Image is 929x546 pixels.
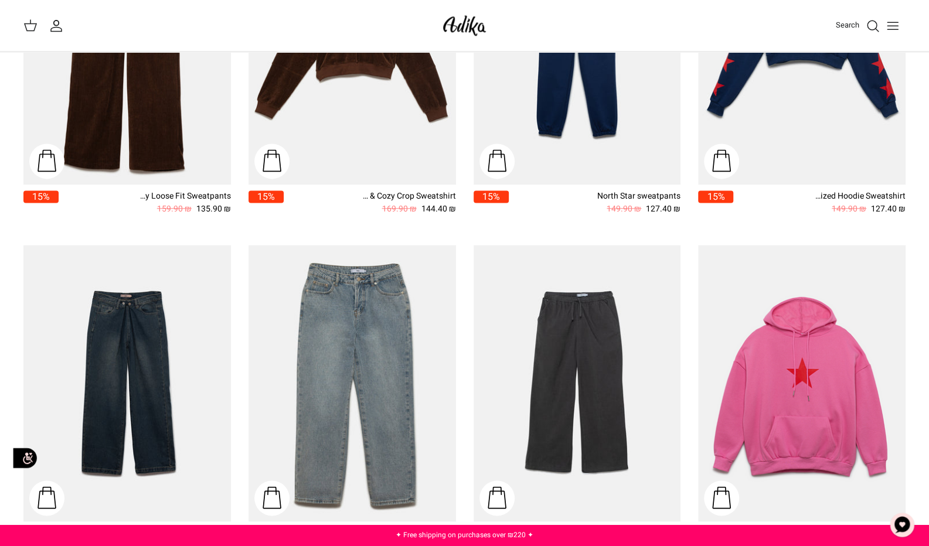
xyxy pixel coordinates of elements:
a: ✦ Free shipping on purchases over ₪220 ✦ [396,530,533,540]
font: 15% [482,190,500,204]
font: 149.90 ₪ [607,203,641,215]
font: 15% [257,190,275,204]
font: 15% [707,190,724,204]
font: 169.90 ₪ [382,203,417,215]
a: Search [836,19,880,33]
a: Star Power Oversized Hoodie Sweatshirt [698,245,906,521]
font: 159.90 ₪ [157,203,192,215]
img: Adika IL [440,12,489,39]
a: Snug & Cozy Loose Fit Sweatpants 135.90 ₪ 159.90 ₪ [59,190,231,216]
button: Chat [884,507,920,542]
a: North Star sweatpants 127.40 ₪ 149.90 ₪ [509,190,681,216]
a: 15% [23,190,59,216]
font: Snug & Cozy Loose Fit Sweatpants [104,190,231,202]
font: Search [836,19,859,30]
font: North Star Oversized Hoodie Sweatshirt [760,190,906,202]
font: 135.90 ₪ [196,203,231,215]
font: 15% [32,190,50,204]
font: Snug & Cozy Crop Sweatshirt [349,190,456,202]
a: Keep It Real Jeans [249,245,456,521]
button: Toggle menu [880,13,906,39]
a: 15% [249,190,284,216]
a: 15% [474,190,509,216]
font: 149.90 ₪ [832,203,866,215]
img: accessibility_icon02.svg [9,442,41,474]
font: 127.40 ₪ [646,203,680,215]
font: 144.40 ₪ [421,203,456,215]
font: 127.40 ₪ [871,203,906,215]
font: North Star sweatpants [597,190,680,202]
a: 15% [698,190,733,216]
a: North Star Oversized Hoodie Sweatshirt 127.40 ₪ 149.90 ₪ [733,190,906,216]
a: My account [49,19,68,33]
a: Nostalgic Feels Corduroy Wide Leg Pants [474,245,681,521]
a: It's a Moment Wide Leg Jeans | BAGGY [23,245,231,521]
a: Snug & Cozy Crop Sweatshirt 144.40 ₪ 169.90 ₪ [284,190,456,216]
